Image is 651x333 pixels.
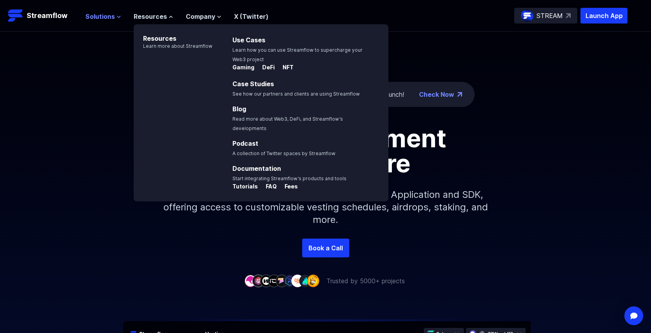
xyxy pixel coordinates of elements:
[186,12,215,21] span: Company
[134,43,212,49] p: Learn more about Streamflow
[268,275,280,287] img: company-4
[85,12,115,21] span: Solutions
[232,91,360,97] span: See how our partners and clients are using Streamflow
[8,8,78,24] a: Streamflow
[244,275,257,287] img: company-1
[291,275,304,287] img: company-7
[232,64,256,72] a: Gaming
[283,275,296,287] img: company-6
[234,13,268,20] a: X (Twitter)
[276,275,288,287] img: company-5
[419,90,454,99] a: Check Now
[457,92,462,97] img: top-right-arrow.png
[186,12,221,21] button: Company
[232,116,343,131] span: Read more about Web3, DeFi, and Streamflow’s developments
[232,63,254,71] p: Gaming
[278,183,298,191] a: Fees
[232,47,363,62] span: Learn how you can use Streamflow to supercharge your Web3 project
[624,306,643,325] div: Open Intercom Messenger
[134,24,212,43] p: Resources
[232,150,335,156] span: A collection of Twitter spaces by Streamflow
[85,12,121,21] button: Solutions
[232,139,258,147] a: Podcast
[232,80,274,88] a: Case Studies
[252,275,265,287] img: company-2
[299,275,312,287] img: company-8
[134,12,167,21] span: Resources
[259,183,277,190] p: FAQ
[537,11,563,20] p: STREAM
[232,36,265,44] a: Use Cases
[276,64,294,72] a: NFT
[514,8,577,24] a: STREAM
[232,183,258,190] p: Tutorials
[256,64,276,72] a: DeFi
[134,12,173,21] button: Resources
[326,276,405,286] p: Trusted by 5000+ projects
[278,183,298,190] p: Fees
[232,183,259,191] a: Tutorials
[232,165,281,172] a: Documentation
[8,8,24,24] img: Streamflow Logo
[27,10,67,21] p: Streamflow
[276,63,294,71] p: NFT
[259,183,278,191] a: FAQ
[256,63,275,71] p: DeFi
[302,239,349,257] a: Book a Call
[232,176,346,181] span: Start integrating Streamflow’s products and tools
[580,8,627,24] button: Launch App
[521,9,533,22] img: streamflow-logo-circle.png
[232,105,246,113] a: Blog
[157,176,494,239] p: Simplify your token distribution with Streamflow's Application and SDK, offering access to custom...
[307,275,319,287] img: company-9
[260,275,272,287] img: company-3
[566,13,571,18] img: top-right-arrow.svg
